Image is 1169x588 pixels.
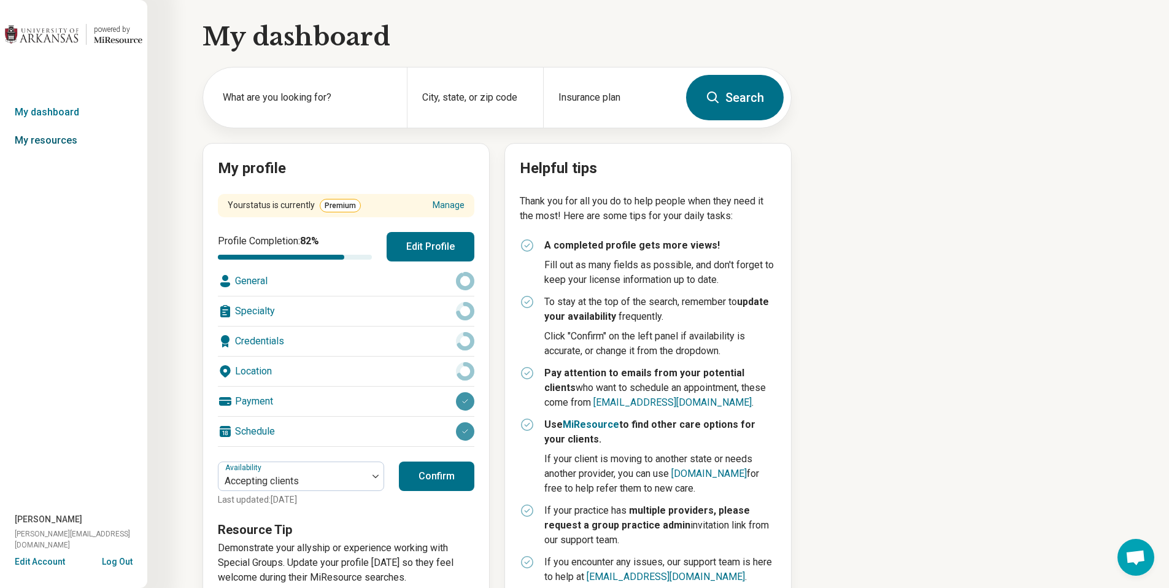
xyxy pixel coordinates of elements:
h2: My profile [218,158,474,179]
p: To stay at the top of the search, remember to frequently. [544,295,776,324]
button: Confirm [399,462,474,491]
div: powered by [94,24,142,35]
p: who want to schedule an appointment, these come from . [544,366,776,410]
div: Your status is currently [228,199,361,212]
div: General [218,266,474,296]
h2: Helpful tips [520,158,776,179]
span: [PERSON_NAME] [15,513,82,526]
p: Thank you for all you do to help people when they need it the most! Here are some tips for your d... [520,194,776,223]
strong: A completed profile gets more views! [544,239,720,251]
div: Open chat [1117,539,1154,576]
span: Premium [320,199,361,212]
p: Click "Confirm" on the left panel if availability is accurate, or change it from the dropdown. [544,329,776,358]
button: Edit Account [15,555,65,568]
span: 82 % [300,235,319,247]
span: [PERSON_NAME][EMAIL_ADDRESS][DOMAIN_NAME] [15,528,147,551]
strong: Use to find other care options for your clients. [544,419,755,445]
a: [DOMAIN_NAME] [671,468,747,479]
div: Payment [218,387,474,416]
p: Demonstrate your allyship or experience working with Special Groups. Update your profile [DATE] s... [218,541,474,585]
div: Specialty [218,296,474,326]
label: What are you looking for? [223,90,392,105]
h3: Resource Tip [218,521,474,538]
button: Search [686,75,784,120]
p: Last updated: [DATE] [218,493,384,506]
img: University of Arkansas [5,20,79,49]
div: Profile Completion: [218,234,372,260]
a: Manage [433,199,465,212]
a: MiResource [563,419,619,430]
strong: Pay attention to emails from your potential clients [544,367,744,393]
div: Location [218,357,474,386]
p: If your practice has invitation link from our support team. [544,503,776,547]
strong: update your availability [544,296,769,322]
a: University of Arkansaspowered by [5,20,142,49]
label: Availability [225,463,264,472]
strong: multiple providers, please request a group practice admin [544,505,750,531]
button: Edit Profile [387,232,474,261]
a: [EMAIL_ADDRESS][DOMAIN_NAME] [593,397,752,408]
p: If your client is moving to another state or needs another provider, you can use for free to help... [544,452,776,496]
div: Schedule [218,417,474,446]
p: If you encounter any issues, our support team is here to help at . [544,555,776,584]
p: Fill out as many fields as possible, and don't forget to keep your license information up to date. [544,258,776,287]
a: [EMAIL_ADDRESS][DOMAIN_NAME] [587,571,745,582]
div: Credentials [218,327,474,356]
h1: My dashboard [203,20,792,54]
button: Log Out [102,555,133,565]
